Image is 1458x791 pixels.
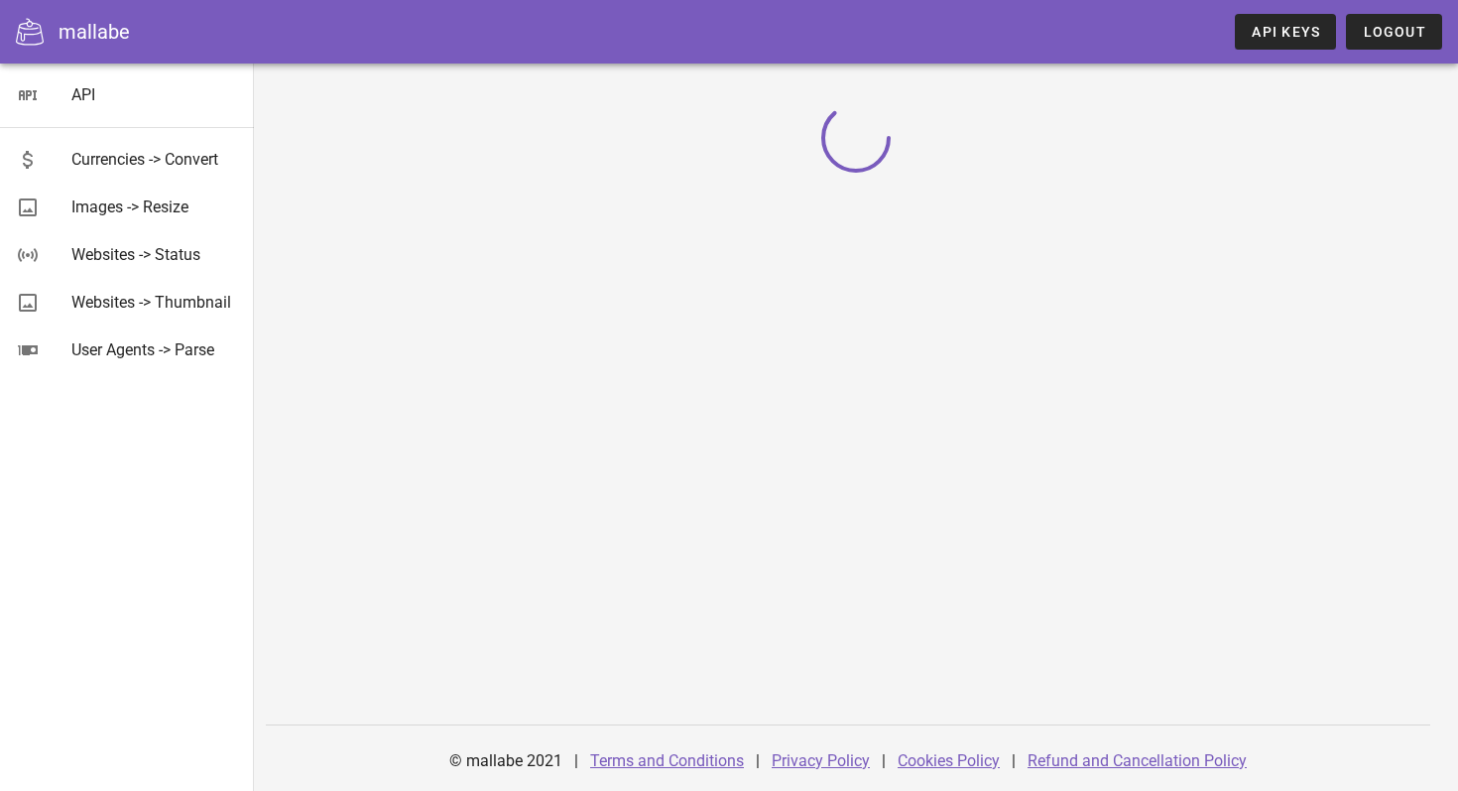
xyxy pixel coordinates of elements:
[756,737,760,785] div: |
[71,150,238,169] div: Currencies -> Convert
[71,245,238,264] div: Websites -> Status
[1251,24,1320,40] span: API Keys
[71,340,238,359] div: User Agents -> Parse
[574,737,578,785] div: |
[71,293,238,312] div: Websites -> Thumbnail
[590,751,744,770] a: Terms and Conditions
[882,737,886,785] div: |
[1028,751,1247,770] a: Refund and Cancellation Policy
[437,737,574,785] div: © mallabe 2021
[71,198,238,216] div: Images -> Resize
[898,751,1000,770] a: Cookies Policy
[59,17,130,47] div: mallabe
[71,85,238,104] div: API
[1012,737,1016,785] div: |
[1235,14,1336,50] a: API Keys
[1362,24,1426,40] span: Logout
[772,751,870,770] a: Privacy Policy
[1346,14,1442,50] button: Logout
